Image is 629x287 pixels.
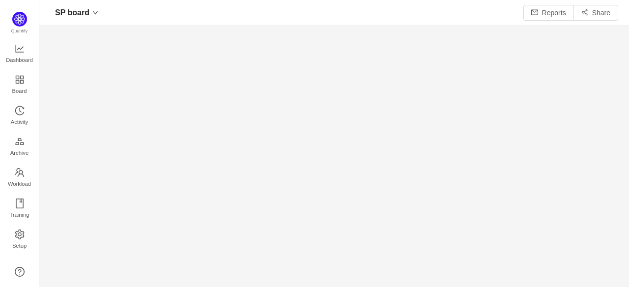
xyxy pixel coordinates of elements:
a: Workload [15,168,25,188]
i: icon: team [15,168,25,177]
a: Activity [15,106,25,126]
i: icon: history [15,106,25,115]
i: icon: setting [15,230,25,239]
a: Training [15,199,25,219]
a: Setup [15,230,25,250]
i: icon: gold [15,137,25,146]
button: icon: mailReports [523,5,574,21]
img: Quantify [12,12,27,27]
span: Quantify [11,29,28,33]
a: Archive [15,137,25,157]
i: icon: down [92,10,98,16]
span: SP board [55,5,89,21]
span: Dashboard [6,50,33,70]
a: Dashboard [15,44,25,64]
i: icon: book [15,199,25,208]
span: Activity [11,112,28,132]
span: Training [9,205,29,225]
span: Archive [10,143,29,163]
button: icon: share-altShare [573,5,618,21]
span: Board [12,81,27,101]
span: Workload [8,174,31,194]
a: icon: question-circle [15,267,25,277]
span: Setup [12,236,27,256]
i: icon: line-chart [15,44,25,54]
a: Board [15,75,25,95]
i: icon: appstore [15,75,25,85]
